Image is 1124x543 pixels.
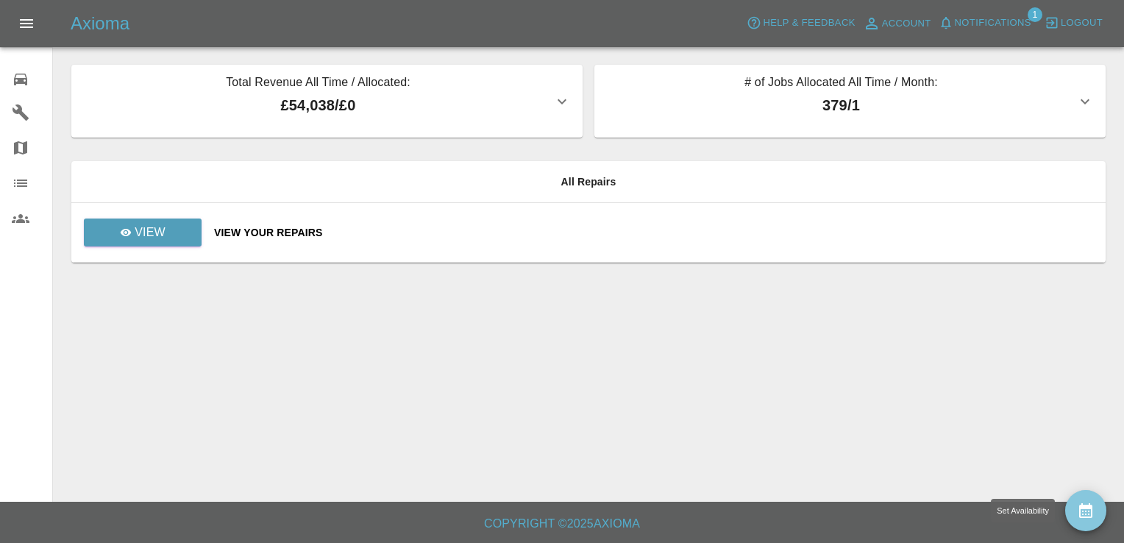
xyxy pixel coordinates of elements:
[935,12,1035,35] button: Notifications
[594,65,1106,138] button: # of Jobs Allocated All Time / Month:379/1
[991,499,1055,522] div: Set Availability
[12,514,1112,534] h6: Copyright © 2025 Axioma
[1028,7,1042,22] span: 1
[71,12,129,35] h5: Axioma
[859,12,935,35] a: Account
[214,225,1094,240] a: View Your Repairs
[955,15,1031,32] span: Notifications
[606,94,1076,116] p: 379 / 1
[9,6,44,41] button: Open drawer
[84,219,202,246] a: View
[882,15,931,32] span: Account
[1041,12,1106,35] button: Logout
[71,161,1106,203] th: All Repairs
[83,74,553,94] p: Total Revenue All Time / Allocated:
[763,15,855,32] span: Help & Feedback
[743,12,858,35] button: Help & Feedback
[83,94,553,116] p: £54,038 / £0
[606,74,1076,94] p: # of Jobs Allocated All Time / Month:
[1065,490,1106,531] button: availability
[83,226,202,238] a: View
[71,65,583,138] button: Total Revenue All Time / Allocated:£54,038/£0
[1061,15,1103,32] span: Logout
[135,224,166,241] p: View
